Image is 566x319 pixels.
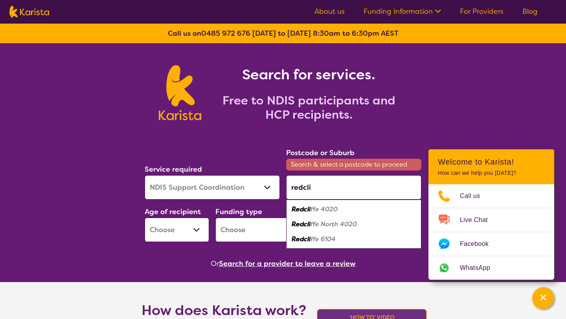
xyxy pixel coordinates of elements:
[438,157,545,167] h2: Welcome to Karista!
[532,287,554,309] button: Channel Menu
[460,214,497,226] span: Live Chat
[428,256,554,280] a: Web link opens in a new tab.
[364,7,441,16] a: Funding Information
[292,205,311,213] em: Redcli
[460,238,498,250] span: Facebook
[215,207,262,216] label: Funding type
[211,93,407,122] h2: Free to NDIS participants and HCP recipients.
[290,232,417,247] div: Redcliffe 6104
[286,175,421,200] input: Type
[286,159,421,170] span: Search & select a postcode to proceed
[460,262,500,274] span: WhatsApp
[311,220,357,228] em: ffe North 4020
[145,207,201,216] label: Age of recipient
[219,258,356,269] button: Search for a provider to leave a review
[159,65,201,120] img: Karista logo
[290,217,417,232] div: Redcliffe North 4020
[428,149,554,280] div: Channel Menu
[211,65,407,84] h1: Search for services.
[311,205,338,213] em: ffe 4020
[286,148,355,158] label: Postcode or Suburb
[460,7,504,16] a: For Providers
[145,165,202,174] label: Service required
[9,6,49,18] img: Karista logo
[314,7,345,16] a: About us
[211,258,219,269] span: Or
[311,235,336,243] em: ffe 6104
[292,235,311,243] em: Redcli
[292,220,311,228] em: Redcli
[290,202,417,217] div: Redcliffe 4020
[168,29,399,38] b: Call us on [DATE] to [DATE] 8:30am to 6:30pm AEST
[438,170,545,176] p: How can we help you [DATE]?
[522,7,538,16] a: Blog
[428,184,554,280] ul: Choose channel
[201,29,250,38] a: 0485 972 676
[460,190,490,202] span: Call us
